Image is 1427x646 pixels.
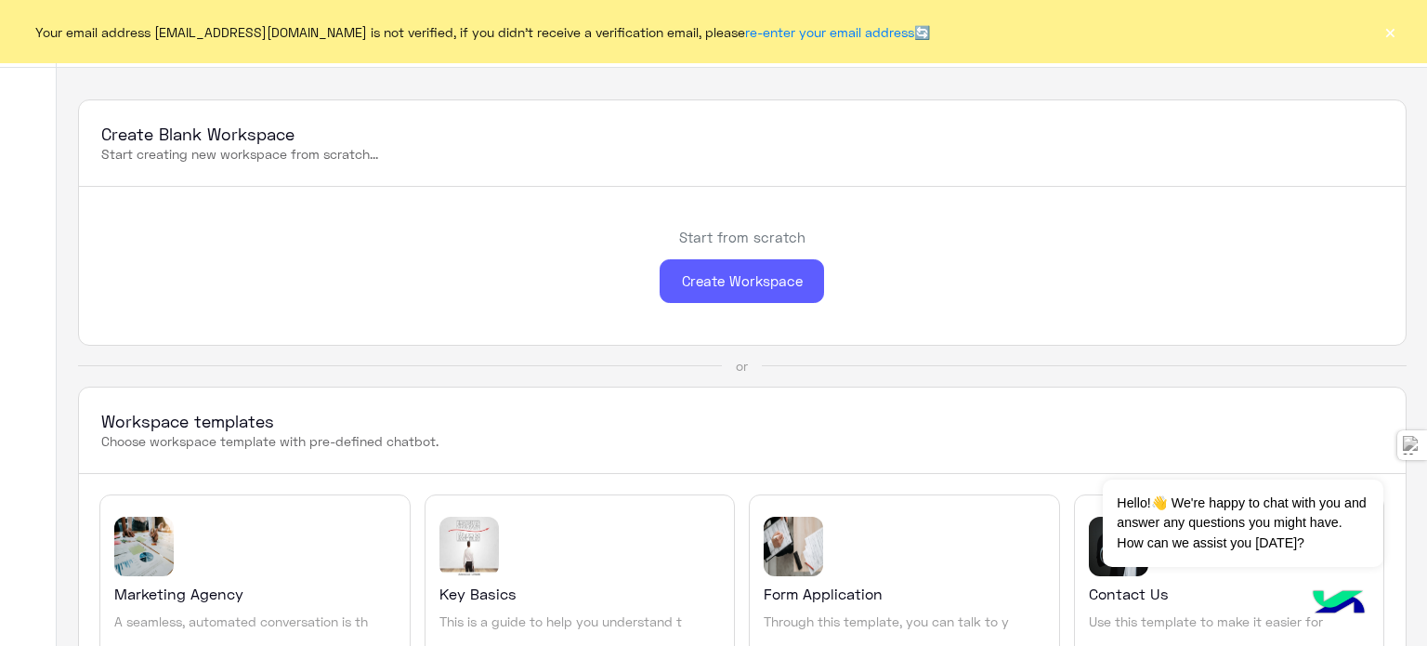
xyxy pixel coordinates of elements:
[439,583,517,605] h5: Key Basics
[660,259,824,303] div: Create Workspace
[1306,572,1371,637] img: hulul-logo.png
[101,145,1383,164] p: Start creating new workspace from scratch...
[114,583,243,605] h5: Marketing Agency
[1089,517,1148,576] img: template image
[764,583,883,605] h5: Form Application
[1089,583,1169,605] h5: Contact Us
[679,229,805,245] h6: Start from scratch
[101,432,1383,451] p: Choose workspace template with pre-defined chatbot.
[439,613,682,631] p: This is a guide to help you understand t
[35,22,930,42] span: Your email address [EMAIL_ADDRESS][DOMAIN_NAME] is not verified, if you didn't receive a verifica...
[745,24,914,40] a: re-enter your email address
[114,517,174,576] img: template image
[764,613,1009,631] p: Through this template, you can talk to y
[101,123,1383,145] h3: Create Blank Workspace
[101,410,1383,432] h3: Workspace templates
[1103,480,1382,567] span: Hello!👋 We're happy to chat with you and answer any questions you might have. How can we assist y...
[736,357,748,376] div: or
[439,517,499,576] img: template image
[764,517,823,576] img: template image
[1089,613,1323,631] p: Use this template to make it easier for
[1381,22,1399,41] button: ×
[114,613,368,631] p: A seamless, automated conversation is th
